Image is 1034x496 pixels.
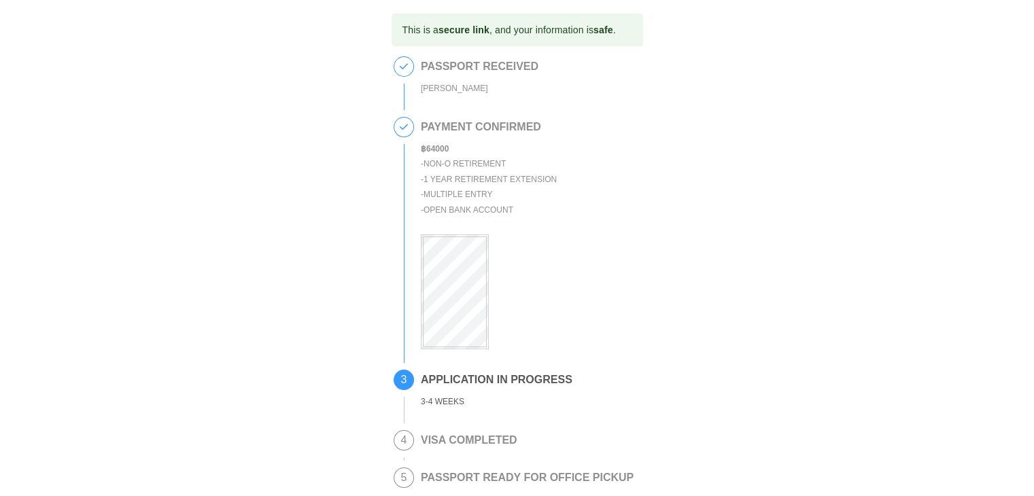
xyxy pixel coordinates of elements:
[421,394,572,410] div: 3-4 WEEKS
[421,202,557,218] div: - Open Bank Account
[421,60,538,73] h2: PASSPORT RECEIVED
[394,118,413,137] span: 2
[421,121,557,133] h2: PAYMENT CONFIRMED
[394,431,413,450] span: 4
[593,24,613,35] b: safe
[438,24,489,35] b: secure link
[402,18,616,42] div: This is a , and your information is .
[421,434,517,446] h2: VISA COMPLETED
[421,472,634,484] h2: PASSPORT READY FOR OFFICE PICKUP
[394,370,413,389] span: 3
[394,57,413,76] span: 1
[421,144,449,154] b: ฿ 64000
[421,187,557,202] div: - Multiple entry
[421,156,557,172] div: - NON-O Retirement
[421,374,572,386] h2: APPLICATION IN PROGRESS
[421,172,557,188] div: - 1 Year Retirement Extension
[421,81,538,96] div: [PERSON_NAME]
[394,468,413,487] span: 5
